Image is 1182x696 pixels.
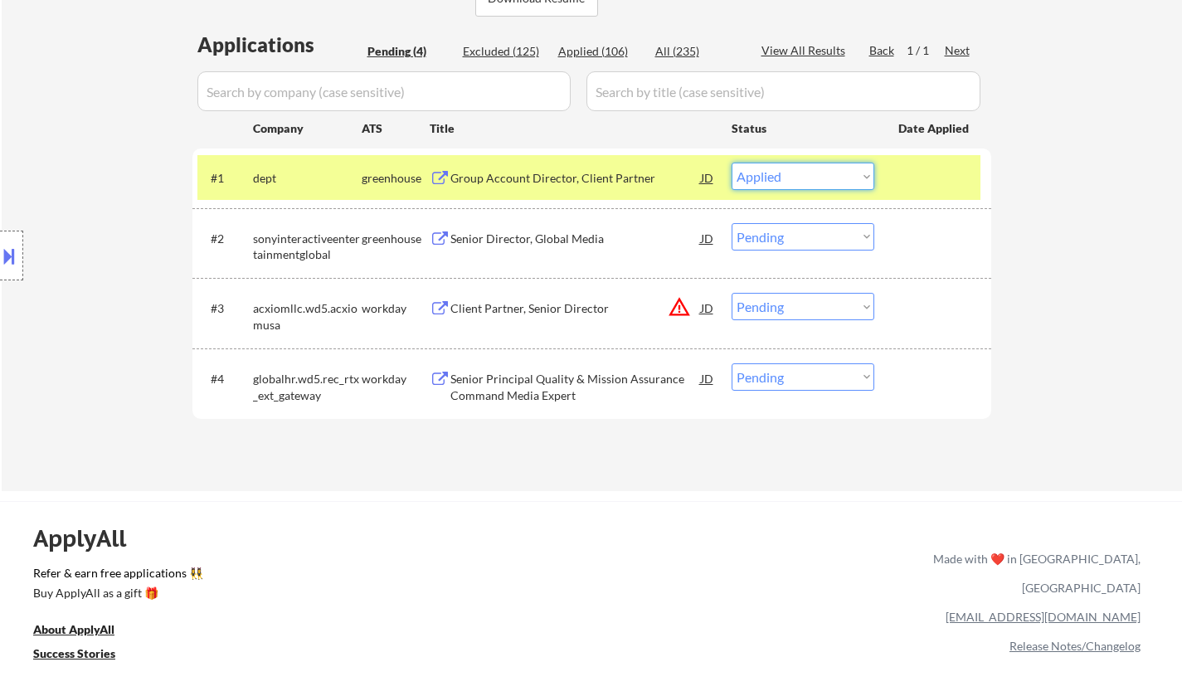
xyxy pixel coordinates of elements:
div: Senior Director, Global Media [450,231,701,247]
div: ApplyAll [33,524,145,552]
u: Success Stories [33,646,115,660]
div: Buy ApplyAll as a gift 🎁 [33,587,199,599]
a: Success Stories [33,645,138,666]
div: JD [699,223,716,253]
a: Refer & earn free applications 👯‍♀️ [33,567,586,585]
a: [EMAIL_ADDRESS][DOMAIN_NAME] [946,610,1141,624]
div: Pending (4) [367,43,450,60]
div: JD [699,163,716,192]
div: globalhr.wd5.rec_rtx_ext_gateway [253,371,362,403]
div: Status [732,113,874,143]
div: dept [253,170,362,187]
div: Date Applied [898,120,971,137]
div: Made with ❤️ in [GEOGRAPHIC_DATA], [GEOGRAPHIC_DATA] [927,544,1141,602]
div: 1 / 1 [907,42,945,59]
div: Company [253,120,362,137]
div: Applied (106) [558,43,641,60]
a: Buy ApplyAll as a gift 🎁 [33,585,199,606]
div: Group Account Director, Client Partner [450,170,701,187]
div: Applications [197,35,362,55]
div: greenhouse [362,170,430,187]
a: Release Notes/Changelog [1009,639,1141,653]
a: About ApplyAll [33,621,138,642]
div: All (235) [655,43,738,60]
div: Excluded (125) [463,43,546,60]
div: JD [699,363,716,393]
div: sonyinteractiveentertainmentglobal [253,231,362,263]
button: warning_amber [668,295,691,319]
div: workday [362,300,430,317]
input: Search by title (case sensitive) [586,71,980,111]
div: JD [699,293,716,323]
div: View All Results [761,42,850,59]
div: greenhouse [362,231,430,247]
input: Search by company (case sensitive) [197,71,571,111]
div: Senior Principal Quality & Mission Assurance Command Media Expert [450,371,701,403]
div: Back [869,42,896,59]
div: workday [362,371,430,387]
div: Next [945,42,971,59]
div: ATS [362,120,430,137]
div: acxiomllc.wd5.acxiomusa [253,300,362,333]
div: Title [430,120,716,137]
u: About ApplyAll [33,622,114,636]
div: Client Partner, Senior Director [450,300,701,317]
